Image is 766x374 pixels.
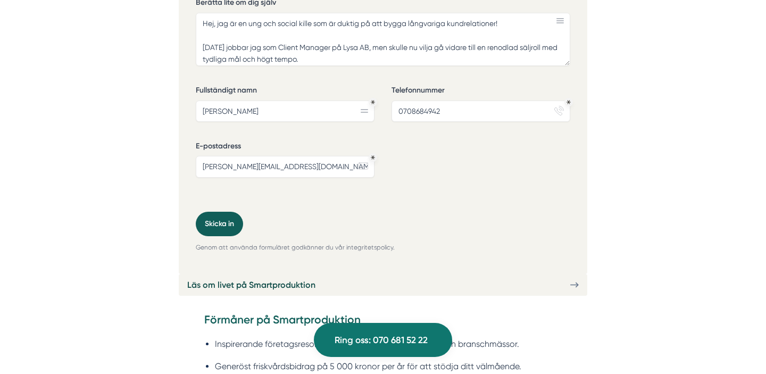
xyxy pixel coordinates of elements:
div: Obligatoriskt [371,155,375,160]
a: Läs om livet på Smartproduktion [179,274,587,296]
button: Skicka in [196,212,243,236]
div: Obligatoriskt [371,100,375,104]
label: E-postadress [196,141,374,154]
strong: Förmåner på Smartproduktion [204,313,361,326]
a: Ring oss: 070 681 52 22 [314,323,452,357]
label: Fullständigt namn [196,85,374,98]
p: Genom att använda formuläret godkänner du vår integritetspolicy. [196,243,570,253]
label: Telefonnummer [392,85,570,98]
div: Obligatoriskt [567,100,571,104]
li: Inspirerande företagsresor och nätverkande på AW, event och branschmässor. [215,337,562,351]
span: Ring oss: 070 681 52 22 [335,333,428,347]
li: Generöst friskvårdsbidrag på 5 000 kronor per år för att stödja ditt välmående. [215,360,562,373]
span: Läs om livet på Smartproduktion [187,278,315,292]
